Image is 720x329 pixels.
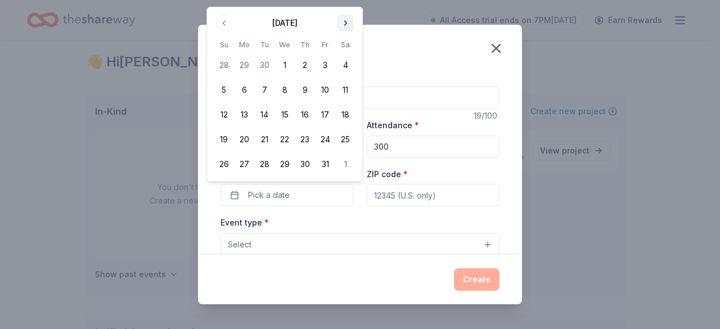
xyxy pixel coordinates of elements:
button: 5 [214,80,234,100]
button: 1 [274,55,295,75]
label: ZIP code [367,169,408,180]
div: 19 /100 [474,109,499,123]
button: 12 [214,105,234,125]
button: 1 [335,154,355,174]
button: 29 [274,154,295,174]
span: Pick a date [248,188,290,202]
button: 23 [295,129,315,150]
button: 7 [254,80,274,100]
th: Friday [315,39,335,51]
label: Event type [220,217,269,228]
button: 29 [234,55,254,75]
button: 25 [335,129,355,150]
button: 2 [295,55,315,75]
button: 4 [335,55,355,75]
button: 16 [295,105,315,125]
button: Go to next month [337,15,353,31]
button: 17 [315,105,335,125]
button: 11 [335,80,355,100]
button: 14 [254,105,274,125]
button: 9 [295,80,315,100]
button: Pick a date [220,184,353,206]
button: 19 [214,129,234,150]
button: Go to previous month [216,15,232,31]
th: Tuesday [254,39,274,51]
button: 27 [234,154,254,174]
button: 8 [274,80,295,100]
input: 12345 (U.S. only) [367,184,499,206]
button: 30 [295,154,315,174]
button: 31 [315,154,335,174]
button: 22 [274,129,295,150]
th: Monday [234,39,254,51]
button: 3 [315,55,335,75]
button: 15 [274,105,295,125]
button: 28 [254,154,274,174]
button: 10 [315,80,335,100]
span: Select [228,238,251,251]
label: Attendance [367,120,419,131]
button: Select [220,233,499,256]
button: 13 [234,105,254,125]
button: 24 [315,129,335,150]
th: Saturday [335,39,355,51]
button: 26 [214,154,234,174]
th: Sunday [214,39,234,51]
div: [DATE] [272,16,298,30]
th: Wednesday [274,39,295,51]
button: 21 [254,129,274,150]
input: 20 [367,136,499,158]
button: 28 [214,55,234,75]
button: 18 [335,105,355,125]
button: 30 [254,55,274,75]
button: 6 [234,80,254,100]
button: 20 [234,129,254,150]
th: Thursday [295,39,315,51]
